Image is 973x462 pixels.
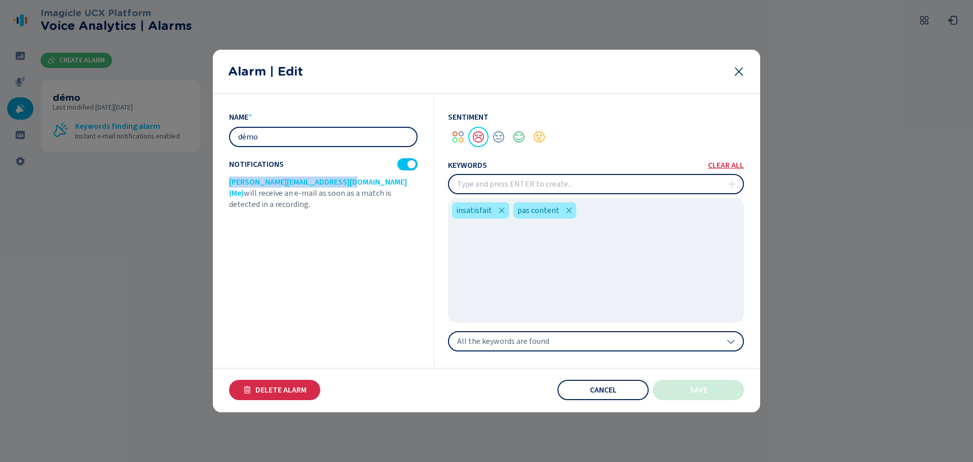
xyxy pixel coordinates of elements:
[229,160,284,169] span: Notifications
[229,112,248,123] span: name
[448,112,489,123] span: Sentiment
[690,386,707,394] span: Save
[728,180,736,188] svg: plus
[255,386,307,394] span: Delete Alarm
[230,128,417,146] input: Type the alarm name
[457,336,549,346] span: All the keywords are found
[229,380,320,400] button: Delete Alarm
[228,64,725,79] h2: Alarm | Edit
[590,386,617,394] span: Cancel
[733,65,745,78] svg: close
[513,202,577,219] div: pas content
[229,188,391,210] span: will receive an e-mail as soon as a match is detected in a recording.
[229,176,407,199] span: [PERSON_NAME][EMAIL_ADDRESS][DOMAIN_NAME] (Me)
[449,175,743,193] input: Type and press ENTER to create...
[452,202,509,219] div: insatisfait
[448,161,487,170] span: keywords
[653,380,744,400] button: Save
[243,386,251,394] svg: trash-fill
[708,161,744,169] button: clear all
[557,380,649,400] button: Cancel
[498,206,506,215] svg: close
[456,204,492,217] span: insatisfait
[727,337,735,345] svg: chevron-down
[565,206,573,215] svg: close
[517,204,559,217] span: pas content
